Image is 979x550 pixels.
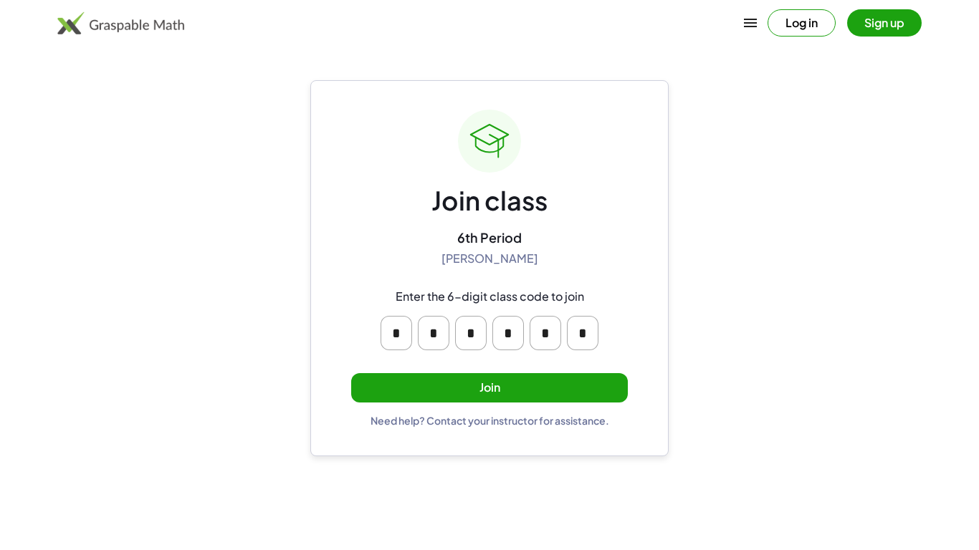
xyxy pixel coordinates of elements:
div: Join class [431,184,548,218]
input: Please enter OTP character 2 [418,316,449,350]
input: Please enter OTP character 5 [530,316,561,350]
input: Please enter OTP character 4 [492,316,524,350]
button: Log in [768,9,836,37]
div: 6th Period [457,229,522,246]
button: Sign up [847,9,922,37]
div: Need help? Contact your instructor for assistance. [371,414,609,427]
input: Please enter OTP character 3 [455,316,487,350]
div: Enter the 6-digit class code to join [396,289,584,304]
input: Please enter OTP character 1 [381,316,412,350]
input: Please enter OTP character 6 [567,316,598,350]
div: [PERSON_NAME] [441,251,538,266]
button: Join [351,373,628,402]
